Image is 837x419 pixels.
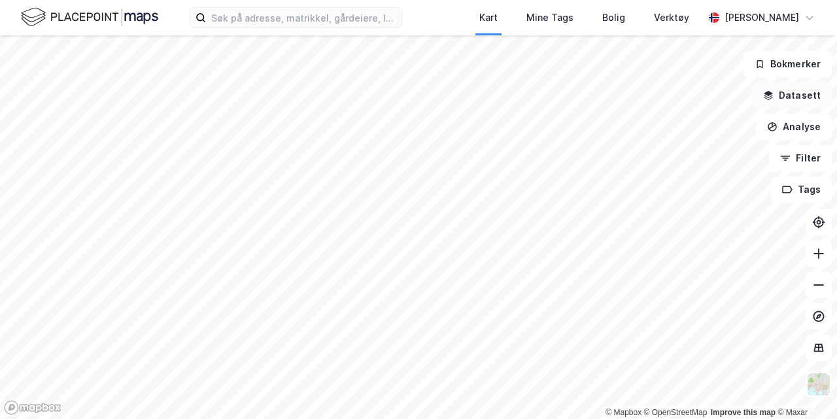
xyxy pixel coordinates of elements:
button: Bokmerker [743,51,832,77]
button: Datasett [752,82,832,109]
button: Tags [771,176,832,203]
iframe: Chat Widget [772,356,837,419]
div: Mine Tags [526,10,573,25]
input: Søk på adresse, matrikkel, gårdeiere, leietakere eller personer [206,8,401,27]
button: Filter [769,145,832,171]
div: Verktøy [654,10,689,25]
a: OpenStreetMap [644,408,708,417]
div: [PERSON_NAME] [725,10,799,25]
a: Mapbox [606,408,641,417]
div: Kart [479,10,498,25]
button: Analyse [756,114,832,140]
div: Kontrollprogram for chat [772,356,837,419]
a: Mapbox homepage [4,400,61,415]
img: logo.f888ab2527a4732fd821a326f86c7f29.svg [21,6,158,29]
a: Improve this map [711,408,776,417]
div: Bolig [602,10,625,25]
